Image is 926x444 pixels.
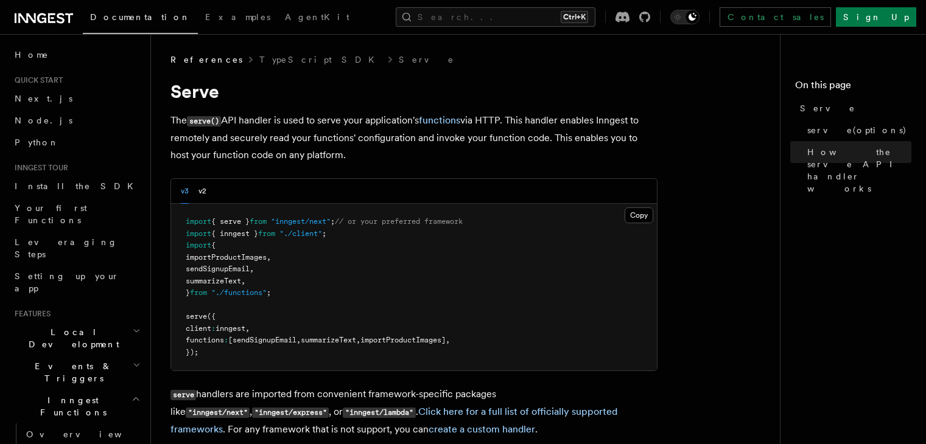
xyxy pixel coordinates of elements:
span: Install the SDK [15,181,141,191]
span: { inngest } [211,229,258,238]
a: serve(options) [802,119,911,141]
span: summarizeText [301,336,356,344]
span: , [267,253,271,262]
span: , [241,277,245,285]
span: Features [10,309,51,319]
span: serve [186,312,207,321]
a: Home [10,44,143,66]
span: import [186,241,211,249]
a: Python [10,131,143,153]
a: Node.js [10,109,143,131]
span: : [224,336,228,344]
span: "inngest/next" [271,217,331,226]
span: Overview [26,429,152,439]
p: handlers are imported from convenient framework-specific packages like , , or . . For any framewo... [170,386,658,438]
a: create a custom handler [429,423,535,435]
a: Sign Up [836,7,916,27]
code: "inngest/next" [186,408,250,418]
span: , [245,324,250,333]
span: // or your preferred framework [335,217,463,226]
button: v2 [198,179,206,204]
span: sendSignupEmail [186,265,250,273]
span: { serve } [211,217,250,226]
span: Quick start [10,75,63,85]
a: TypeScript SDK [259,54,382,66]
span: summarizeText [186,277,241,285]
span: Home [15,49,49,61]
span: from [190,288,207,297]
a: Contact sales [720,7,831,27]
a: Setting up your app [10,265,143,299]
span: Inngest tour [10,163,68,173]
span: Events & Triggers [10,360,133,384]
span: AgentKit [285,12,349,22]
span: import [186,229,211,238]
span: [sendSignupEmail [228,336,296,344]
a: Serve [795,97,911,119]
span: { [211,241,216,249]
a: Documentation [83,4,198,34]
a: How the serve API handler works [802,141,911,199]
code: serve() [187,116,221,127]
span: , [250,265,254,273]
button: Events & Triggers [10,355,143,389]
span: importProductImages [186,253,267,262]
span: client [186,324,211,333]
button: Local Development [10,321,143,355]
span: Inngest Functions [10,394,132,418]
span: , [446,336,450,344]
button: Toggle dark mode [670,10,700,24]
span: "./functions" [211,288,267,297]
a: Your first Functions [10,197,143,231]
span: from [258,229,275,238]
span: serve(options) [807,124,907,136]
span: from [250,217,267,226]
code: "inngest/lambda" [343,408,415,418]
a: functions [419,114,460,126]
span: Leveraging Steps [15,237,118,259]
span: , [296,336,301,344]
p: The API handler is used to serve your application's via HTTP. This handler enables Inngest to rem... [170,112,658,164]
span: Setting up your app [15,271,119,293]
button: Search...Ctrl+K [396,7,595,27]
span: functions [186,336,224,344]
span: ; [322,229,326,238]
a: Leveraging Steps [10,231,143,265]
span: } [186,288,190,297]
button: Copy [625,207,653,223]
code: serve [170,390,196,400]
span: ; [331,217,335,226]
span: inngest [216,324,245,333]
span: Next.js [15,94,72,103]
a: Serve [399,54,455,66]
a: Examples [198,4,278,33]
h4: On this page [795,78,911,97]
a: Next.js [10,88,143,109]
button: Inngest Functions [10,389,143,423]
span: "./client" [279,229,322,238]
span: importProductImages] [360,336,446,344]
span: }); [186,348,198,356]
span: Local Development [10,326,133,350]
span: Documentation [90,12,191,22]
span: Your first Functions [15,203,87,225]
span: ({ [207,312,216,321]
span: References [170,54,242,66]
span: Node.js [15,116,72,125]
a: AgentKit [278,4,357,33]
h1: Serve [170,80,658,102]
code: "inngest/express" [252,408,329,418]
kbd: Ctrl+K [561,11,588,23]
button: v3 [181,179,189,204]
span: How the serve API handler works [807,146,911,195]
span: , [356,336,360,344]
span: : [211,324,216,333]
span: Serve [800,102,855,114]
a: Install the SDK [10,175,143,197]
span: ; [267,288,271,297]
span: import [186,217,211,226]
span: Python [15,137,59,147]
span: Examples [205,12,270,22]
